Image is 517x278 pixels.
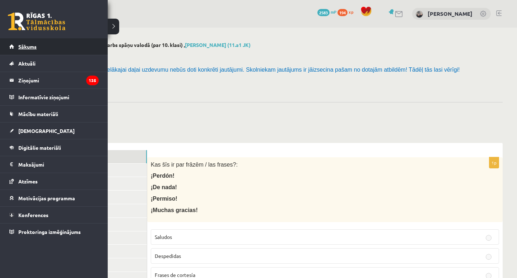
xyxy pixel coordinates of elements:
a: Informatīvie ziņojumi [9,89,99,105]
a: Aktuāli [9,55,99,72]
span: Frases de cortesía [155,272,195,278]
span: ¡Perdón! [151,173,174,179]
legend: Maksājumi [18,156,99,173]
a: Proktoringa izmēģinājums [9,224,99,240]
span: Saludos [155,234,172,240]
a: [PERSON_NAME] [428,10,472,17]
a: [PERSON_NAME] (11.a1 JK) [185,42,251,48]
span: Mācību materiāli [18,111,58,117]
span: Konferences [18,212,48,218]
span: Kas šīs ir par frāzēm / las frases?: [151,162,238,168]
a: 2583 mP [317,9,336,15]
input: Saludos [486,235,492,241]
span: Despedidas [155,253,181,259]
a: Ziņojumi135 [9,72,99,88]
a: Atzīmes [9,173,99,190]
a: Motivācijas programma [9,190,99,206]
input: Despedidas [486,254,492,260]
span: mP [331,9,336,15]
span: 2583 [317,9,330,16]
a: Maksājumi [9,156,99,173]
a: Mācību materiāli [9,106,99,122]
a: Konferences [9,207,99,223]
legend: Informatīvie ziņojumi [18,89,99,105]
a: 194 xp [337,9,357,15]
a: Digitālie materiāli [9,139,99,156]
span: [DEMOGRAPHIC_DATA] [18,128,75,134]
span: Digitālie materiāli [18,144,61,151]
h2: 11.a1 klases diagnostikas darbs spāņu valodā (par 10. klasi) , [43,42,503,48]
p: 1p [489,157,499,168]
legend: Ziņojumi [18,72,99,88]
a: [DEMOGRAPHIC_DATA] [9,123,99,139]
span: Sākums [18,43,37,50]
span: xp [349,9,353,15]
span: ¡Permiso! [151,196,177,202]
span: 194 [337,9,348,16]
span: Motivācijas programma [18,195,75,201]
span: Aktuāli [18,60,36,67]
a: Sākums [9,38,99,55]
i: 135 [86,76,99,85]
a: Rīgas 1. Tālmācības vidusskola [8,13,65,30]
span: Diagnosticējošajā testā lielākajai daļai uzdevumu nebūs doti konkrēti jautājumi. Skolniekam jautā... [44,67,460,73]
span: Atzīmes [18,178,38,184]
span: ¡De nada! [151,184,177,190]
span: ¡Muchas gracias! [151,207,198,213]
span: Proktoringa izmēģinājums [18,229,81,235]
img: Vaļerija Guka [416,11,423,18]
